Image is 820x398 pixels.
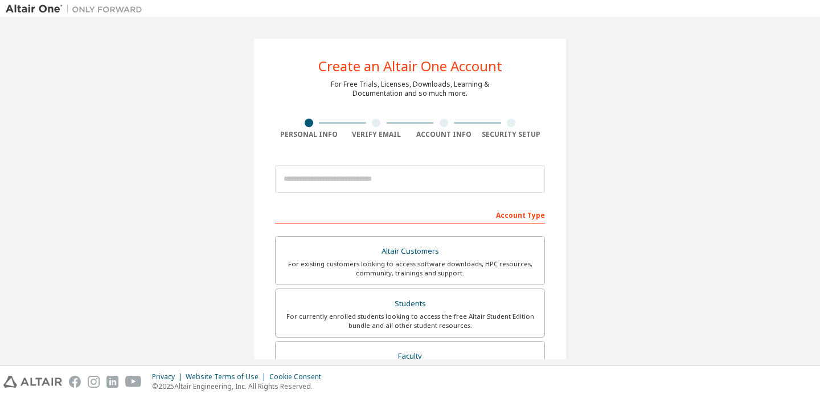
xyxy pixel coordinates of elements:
p: © 2025 Altair Engineering, Inc. All Rights Reserved. [152,381,328,391]
div: For existing customers looking to access software downloads, HPC resources, community, trainings ... [282,259,538,278]
img: linkedin.svg [106,376,118,388]
div: For currently enrolled students looking to access the free Altair Student Edition bundle and all ... [282,312,538,330]
div: Account Info [410,130,478,139]
div: For Free Trials, Licenses, Downloads, Learning & Documentation and so much more. [331,80,489,98]
div: Personal Info [275,130,343,139]
img: altair_logo.svg [3,376,62,388]
div: Faculty [282,348,538,364]
div: Cookie Consent [269,372,328,381]
div: Privacy [152,372,186,381]
img: facebook.svg [69,376,81,388]
div: Website Terms of Use [186,372,269,381]
img: Altair One [6,3,148,15]
div: Students [282,296,538,312]
div: Verify Email [343,130,411,139]
img: instagram.svg [88,376,100,388]
div: Account Type [275,205,545,224]
img: youtube.svg [125,376,142,388]
div: Create an Altair One Account [318,59,502,73]
div: Security Setup [478,130,546,139]
div: Altair Customers [282,243,538,259]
